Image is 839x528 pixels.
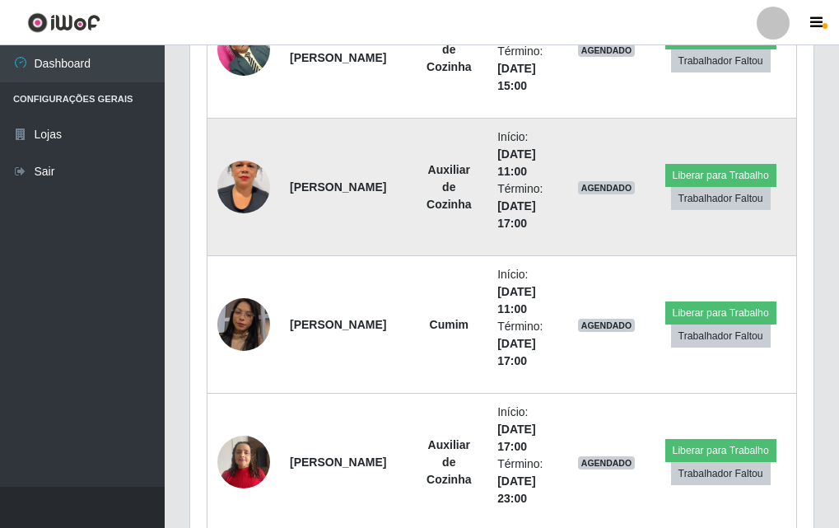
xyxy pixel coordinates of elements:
[497,62,535,92] time: [DATE] 15:00
[217,140,270,234] img: 1732228588701.jpeg
[578,456,636,470] span: AGENDADO
[217,278,270,371] img: 1748697228135.jpeg
[426,438,471,486] strong: Auxiliar de Cozinha
[578,319,636,332] span: AGENDADO
[665,164,776,187] button: Liberar para Trabalho
[665,301,776,325] button: Liberar para Trabalho
[497,147,535,178] time: [DATE] 11:00
[497,404,557,456] li: Início:
[497,337,535,367] time: [DATE] 17:00
[426,26,471,73] strong: Auxiliar de Cozinha
[665,439,776,462] button: Liberar para Trabalho
[290,318,386,331] strong: [PERSON_NAME]
[426,163,471,211] strong: Auxiliar de Cozinha
[497,266,557,318] li: Início:
[290,456,386,469] strong: [PERSON_NAME]
[217,14,270,84] img: 1697117733428.jpeg
[497,474,535,505] time: [DATE] 23:00
[671,187,771,210] button: Trabalhador Faltou
[290,180,386,194] strong: [PERSON_NAME]
[497,285,535,315] time: [DATE] 11:00
[497,423,535,453] time: [DATE] 17:00
[430,318,468,331] strong: Cumim
[497,318,557,370] li: Término:
[497,128,557,180] li: Início:
[497,180,557,232] li: Término:
[497,199,535,230] time: [DATE] 17:00
[671,325,771,348] button: Trabalhador Faltou
[27,12,100,33] img: CoreUI Logo
[578,44,636,57] span: AGENDADO
[671,462,771,485] button: Trabalhador Faltou
[217,427,270,497] img: 1737135977494.jpeg
[578,181,636,194] span: AGENDADO
[497,456,557,507] li: Término:
[671,49,771,72] button: Trabalhador Faltou
[497,43,557,95] li: Término:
